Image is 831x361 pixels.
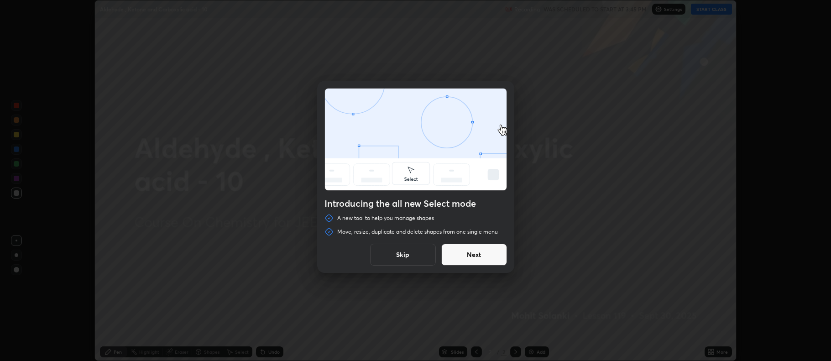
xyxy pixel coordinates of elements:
[325,89,507,192] div: animation
[324,198,507,209] h4: Introducing the all new Select mode
[337,215,434,222] p: A new tool to help you manage shapes
[370,244,436,266] button: Skip
[337,228,498,235] p: Move, resize, duplicate and delete shapes from one single menu
[441,244,507,266] button: Next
